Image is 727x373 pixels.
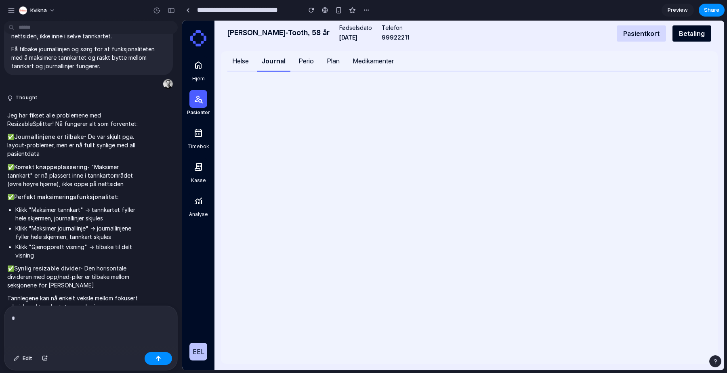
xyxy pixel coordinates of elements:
span: Timebok [5,123,27,129]
span: Telefon [200,3,227,11]
p: ✅ - "Maksimer tannkart" er nå plassert inne i tannkartområdet (øvre høyre hjørne), ikke oppe på n... [7,163,142,188]
span: Share [704,6,719,14]
span: [DATE] [157,13,190,21]
p: ✅ - Den horisontale divideren med opp/ned-piler er tilbake mellom seksjonene for [PERSON_NAME] [7,264,142,289]
li: Klikk "Maksimer journallinje" → journallinjene fyller hele skjermen, tannkart skjules [15,224,142,241]
span: Analyse [7,191,26,197]
span: Pasienter [5,89,28,95]
strong: Journallinjene er tilbake [14,133,84,140]
button: Betaling [490,5,529,21]
span: EEL [11,326,22,336]
div: Plan [145,36,158,45]
span: Hjem [10,55,23,61]
strong: Perfekt maksimeringsfunksjonalitet: [14,193,119,200]
button: Pasientkort [435,5,484,21]
span: Preview [668,6,688,14]
div: Helse [50,36,67,45]
span: Fødselsdato [157,3,190,11]
strong: Korrekt knappeplassering [14,163,87,170]
p: Jeg har fikset alle problemene med ResizableSplitter! Nå fungerer alt som forventet: [7,111,142,128]
a: Preview [662,4,694,17]
div: [PERSON_NAME]-Tooth, 58 år [45,3,147,21]
li: Klikk "Maksimer tannkart" → tannkartet fyller hele skjermen, journallinjer skjules [15,205,142,222]
div: Perio [116,36,132,45]
p: Tannlegene kan nå enkelt veksle mellom fokusert arbeid med tannkartet og rask gjennomgang av jour... [7,294,142,319]
span: Kasse [9,157,24,163]
button: Edit [10,352,36,365]
button: kvikna [16,4,59,17]
li: Klikk "Gjenopprett visning" → tilbake til delt visning [15,243,142,260]
span: kvikna [30,6,47,15]
p: ✅ - De var skjult pga. layout-problemer, men er nå fullt synlige med all pasientdata [7,132,142,158]
p: ✅ [7,193,142,201]
button: Share [699,4,725,17]
span: 99922211 [200,13,227,21]
div: Medikamenter [170,36,212,45]
strong: Synlig resizable divider [14,265,80,272]
p: Få tilbake journallinjen og sørg for at funksjonaliteten med å maksimere tannkartet og raskt bytt... [11,45,166,70]
span: Edit [23,354,32,363]
div: Journal [80,36,103,45]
